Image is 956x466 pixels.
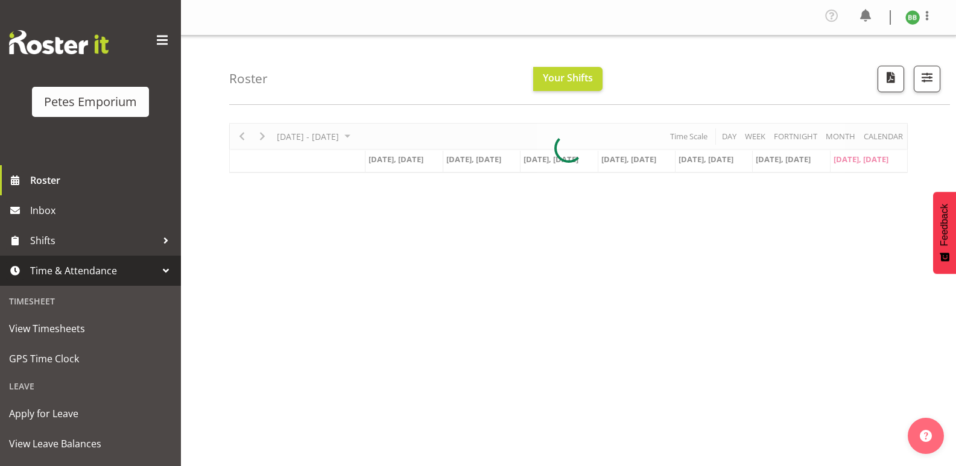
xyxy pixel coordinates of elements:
span: Apply for Leave [9,405,172,423]
img: beena-bist9974.jpg [905,10,920,25]
button: Filter Shifts [914,66,940,92]
h4: Roster [229,72,268,86]
img: Rosterit website logo [9,30,109,54]
a: View Timesheets [3,313,178,344]
div: Timesheet [3,289,178,313]
span: Your Shifts [543,71,593,84]
span: GPS Time Clock [9,350,172,368]
div: Leave [3,374,178,398]
span: View Timesheets [9,320,172,338]
button: Feedback - Show survey [933,192,956,274]
span: View Leave Balances [9,435,172,453]
a: GPS Time Clock [3,344,178,374]
img: help-xxl-2.png [920,430,932,442]
div: Petes Emporium [44,93,137,111]
span: Feedback [939,204,950,246]
a: View Leave Balances [3,429,178,459]
span: Roster [30,171,175,189]
a: Apply for Leave [3,398,178,429]
span: Time & Attendance [30,262,157,280]
button: Your Shifts [533,67,603,91]
span: Shifts [30,231,157,250]
button: Download a PDF of the roster according to the set date range. [878,66,904,92]
span: Inbox [30,201,175,219]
